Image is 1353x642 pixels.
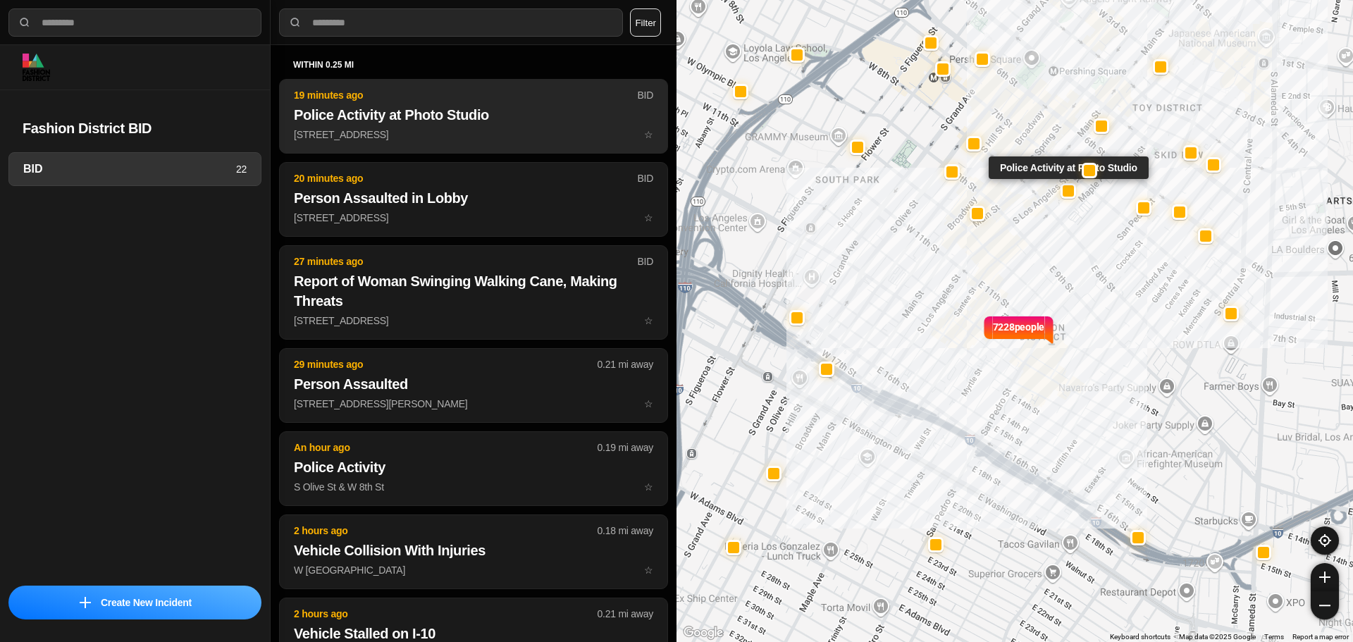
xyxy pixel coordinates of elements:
img: notch [982,314,993,345]
p: 7228 people [993,320,1045,351]
h3: BID [23,161,236,178]
button: zoom-in [1311,563,1339,591]
button: Police Activity at Photo Studio [1061,183,1076,198]
img: zoom-out [1319,600,1330,611]
a: Open this area in Google Maps (opens a new window) [680,624,727,642]
h2: Person Assaulted [294,374,653,394]
h2: Fashion District BID [23,118,247,138]
a: 2 hours ago0.18 mi awayVehicle Collision With InjuriesW [GEOGRAPHIC_DATA]star [279,564,668,576]
button: Filter [630,8,661,37]
p: 2 hours ago [294,607,598,621]
p: 27 minutes ago [294,254,637,268]
p: 0.19 mi away [598,440,653,455]
span: star [644,398,653,409]
button: Keyboard shortcuts [1110,632,1170,642]
p: [STREET_ADDRESS] [294,314,653,328]
button: iconCreate New Incident [8,586,261,619]
span: star [644,129,653,140]
span: star [644,315,653,326]
a: Report a map error [1292,633,1349,641]
button: 20 minutes agoBIDPerson Assaulted in Lobby[STREET_ADDRESS]star [279,162,668,237]
img: logo [23,54,50,81]
a: 19 minutes agoBIDPolice Activity at Photo Studio[STREET_ADDRESS]star [279,128,668,140]
a: 27 minutes agoBIDReport of Woman Swinging Walking Cane, Making Threats[STREET_ADDRESS]star [279,314,668,326]
p: 0.21 mi away [598,607,653,621]
p: BID [637,254,653,268]
button: 2 hours ago0.18 mi awayVehicle Collision With InjuriesW [GEOGRAPHIC_DATA]star [279,514,668,589]
img: icon [80,597,91,608]
button: zoom-out [1311,591,1339,619]
h2: Police Activity at Photo Studio [294,105,653,125]
span: Map data ©2025 Google [1179,633,1256,641]
h2: Vehicle Collision With Injuries [294,541,653,560]
span: star [644,212,653,223]
a: Terms (opens in new tab) [1264,633,1284,641]
h2: Police Activity [294,457,653,477]
img: notch [1044,314,1055,345]
div: Police Activity at Photo Studio [989,156,1149,178]
p: BID [637,88,653,102]
p: Create New Incident [101,595,192,610]
h2: Report of Woman Swinging Walking Cane, Making Threats [294,271,653,311]
p: 2 hours ago [294,524,598,538]
button: 19 minutes agoBIDPolice Activity at Photo Studio[STREET_ADDRESS]star [279,79,668,154]
p: 20 minutes ago [294,171,637,185]
img: zoom-in [1319,572,1330,583]
p: [STREET_ADDRESS] [294,128,653,142]
a: 20 minutes agoBIDPerson Assaulted in Lobby[STREET_ADDRESS]star [279,211,668,223]
img: recenter [1318,534,1331,547]
img: search [18,16,32,30]
h2: Person Assaulted in Lobby [294,188,653,208]
button: 27 minutes agoBIDReport of Woman Swinging Walking Cane, Making Threats[STREET_ADDRESS]star [279,245,668,340]
h5: within 0.25 mi [293,59,654,70]
p: An hour ago [294,440,598,455]
button: 29 minutes ago0.21 mi awayPerson Assaulted[STREET_ADDRESS][PERSON_NAME]star [279,348,668,423]
p: [STREET_ADDRESS][PERSON_NAME] [294,397,653,411]
p: 0.18 mi away [598,524,653,538]
img: Google [680,624,727,642]
p: S Olive St & W 8th St [294,480,653,494]
button: An hour ago0.19 mi awayPolice ActivityS Olive St & W 8th Ststar [279,431,668,506]
img: search [288,16,302,30]
p: 22 [236,162,247,176]
span: star [644,564,653,576]
p: 19 minutes ago [294,88,637,102]
p: W [GEOGRAPHIC_DATA] [294,563,653,577]
a: 29 minutes ago0.21 mi awayPerson Assaulted[STREET_ADDRESS][PERSON_NAME]star [279,397,668,409]
p: 29 minutes ago [294,357,598,371]
a: An hour ago0.19 mi awayPolice ActivityS Olive St & W 8th Ststar [279,481,668,493]
p: BID [637,171,653,185]
p: 0.21 mi away [598,357,653,371]
p: [STREET_ADDRESS] [294,211,653,225]
a: BID22 [8,152,261,186]
button: recenter [1311,526,1339,555]
span: star [644,481,653,493]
